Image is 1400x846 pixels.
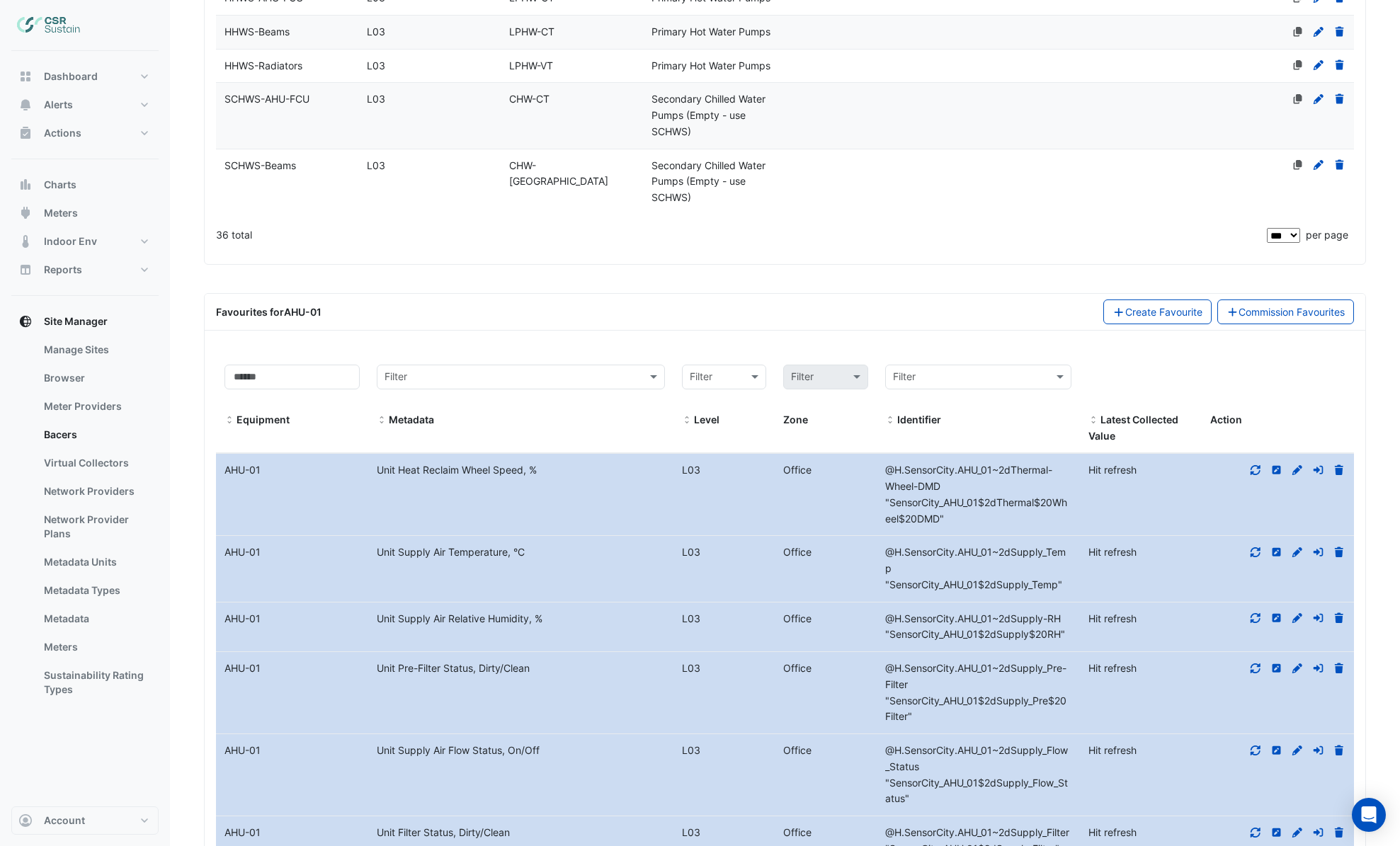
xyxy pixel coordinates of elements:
a: Inline Edit [1270,662,1283,674]
div: 36 total [216,217,1264,253]
span: per page [1306,229,1348,241]
span: Account [44,813,85,828]
span: Identifier [885,415,895,426]
span: Hit refresh [1088,546,1137,558]
div: Unit Filter Status, Dirty/Clean [368,825,673,841]
a: No favourites defined [1292,25,1304,38]
a: Network Provider Plans [33,505,159,548]
a: No favourites defined [1292,59,1304,72]
span: Level and Zone [682,415,692,426]
span: Equipment [237,413,290,425]
div: Please select Filter first [775,365,876,389]
img: Company Logo [17,11,81,40]
button: Account [11,806,159,835]
a: Inline Edit [1270,464,1283,476]
a: Meter Providers [33,392,159,421]
span: Actions [44,126,81,140]
button: Alerts [11,91,159,119]
a: Refresh [1249,826,1262,838]
a: Edit [1312,25,1325,38]
div: Unit Supply Air Flow Status, On/Off [368,743,673,759]
span: Latest Collected Value [1088,415,1098,426]
button: Charts [11,171,159,199]
span: Secondary Chilled Water Pumps (Empty - use SCHWS) [651,159,766,204]
div: L03 [673,462,775,479]
div: Unit Supply Air Temperature, °C [368,544,673,561]
div: Office [775,544,876,561]
a: Refresh [1249,546,1262,558]
a: Inline Edit [1270,744,1283,756]
a: Meters [33,633,159,661]
div: Office [775,611,876,627]
a: Delete [1333,546,1345,558]
app-icon: Alerts [18,98,33,112]
a: Metadata Types [33,576,159,605]
app-icon: Site Manager [18,314,33,328]
span: Hit refresh [1088,744,1137,756]
div: Office [775,743,876,759]
span: Hit refresh [1088,662,1137,674]
a: Full Edit [1291,464,1304,476]
span: Level [694,413,719,425]
app-icon: Meters [18,206,33,220]
a: Full Edit [1291,612,1304,624]
div: L03 [673,544,775,561]
span: Secondary Chilled Water Pumps (Empty - use SCHWS) [651,93,766,137]
a: Delete [1333,744,1345,756]
span: LPHW-VT [509,59,553,72]
a: Refresh [1249,464,1262,476]
div: L03 [673,611,775,627]
a: Browser [33,364,159,392]
a: Sustainability Rating Types [33,661,159,704]
a: Refresh [1249,612,1262,624]
span: L03 [367,25,385,38]
a: Manage Sites [33,336,159,364]
div: AHU-01 [216,743,368,759]
a: Inline Edit [1270,826,1283,838]
a: Full Edit [1291,826,1304,838]
span: Metadata [377,415,387,426]
a: Refresh [1249,744,1262,756]
span: Metadata [389,413,434,425]
span: Latest value collected and stored in history [1088,413,1178,442]
div: Office [775,462,876,479]
a: Move to different equipment [1312,612,1325,624]
app-icon: Dashboard [18,69,33,84]
span: Reports [44,263,82,277]
a: Delete [1333,826,1345,838]
a: Commission Favourites [1217,299,1355,324]
span: L03 [367,93,385,105]
button: Create Favourite [1103,299,1212,324]
div: Open Intercom Messenger [1352,798,1386,832]
span: Identifier [885,662,1066,722]
a: Metadata [33,605,159,633]
a: Full Edit [1291,662,1304,674]
span: CHW-CT [509,93,550,105]
span: L03 [367,159,385,171]
span: Equipment [224,415,234,426]
button: Indoor Env [11,227,159,256]
a: Virtual Collectors [33,449,159,477]
a: Move to different equipment [1312,546,1325,558]
span: Identifier [885,744,1068,804]
span: Identifier [885,546,1066,590]
a: No favourites defined [1292,93,1304,105]
a: Inline Edit [1270,612,1283,624]
span: HHWS-Beams [224,25,290,38]
a: No favourites defined [1292,159,1304,171]
div: AHU-01 [216,544,368,561]
span: L03 [367,59,385,72]
span: Hit refresh [1088,464,1137,476]
a: Delete [1333,612,1345,624]
span: Charts [44,178,76,192]
div: Office [775,661,876,677]
span: Hit refresh [1088,612,1137,624]
a: Network Providers [33,477,159,505]
span: Zone [783,413,808,425]
span: Action [1210,413,1242,425]
div: L03 [673,743,775,759]
div: AHU-01 [216,611,368,627]
app-icon: Indoor Env [18,234,33,248]
span: for [270,306,321,318]
span: LPHW-CT [509,25,554,38]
